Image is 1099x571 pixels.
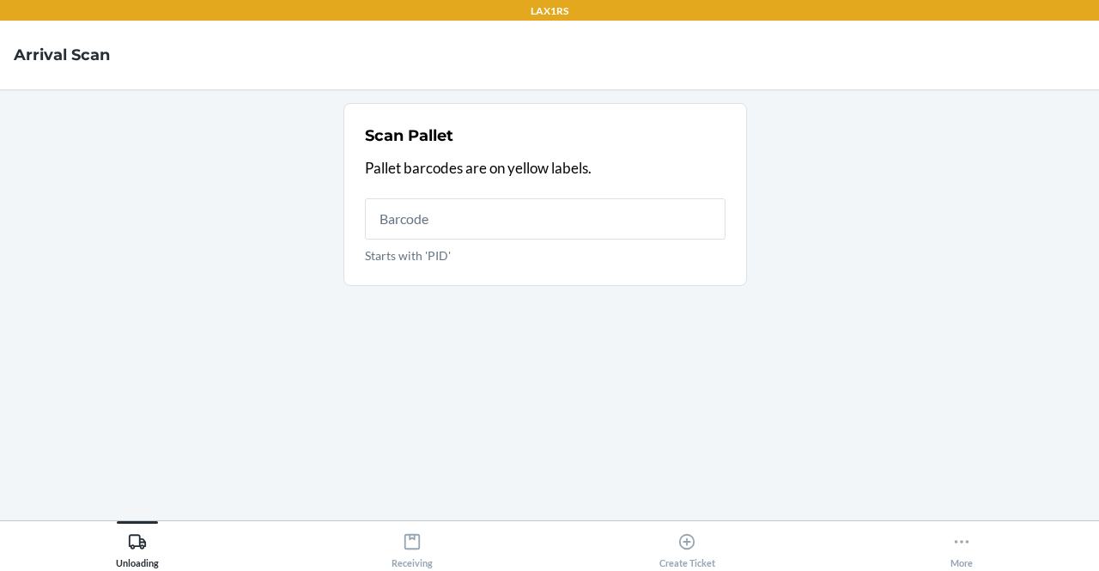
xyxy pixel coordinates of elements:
p: Pallet barcodes are on yellow labels. [365,157,726,179]
button: Create Ticket [549,521,824,568]
p: LAX1RS [531,3,568,19]
div: More [950,525,973,568]
div: Receiving [392,525,433,568]
div: Create Ticket [659,525,715,568]
div: Unloading [116,525,159,568]
input: Starts with 'PID' [365,198,726,240]
button: More [824,521,1099,568]
p: Starts with 'PID' [365,246,726,264]
button: Receiving [275,521,549,568]
h4: Arrival Scan [14,44,110,66]
h2: Scan Pallet [365,125,453,147]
